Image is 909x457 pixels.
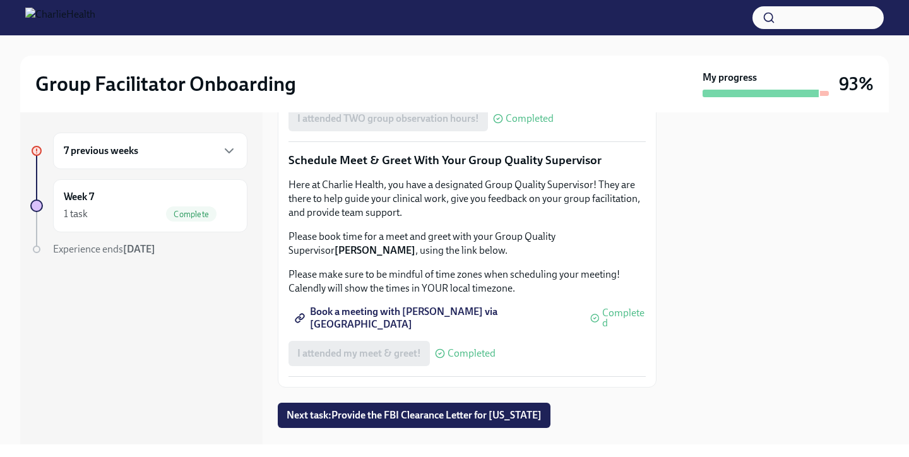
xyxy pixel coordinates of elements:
[335,244,415,256] strong: [PERSON_NAME]
[506,114,554,124] span: Completed
[288,306,585,331] a: Book a meeting with [PERSON_NAME] via [GEOGRAPHIC_DATA]
[35,71,296,97] h2: Group Facilitator Onboarding
[30,179,247,232] a: Week 71 taskComplete
[166,210,217,219] span: Complete
[288,152,646,169] p: Schedule Meet & Greet With Your Group Quality Supervisor
[839,73,874,95] h3: 93%
[123,243,155,255] strong: [DATE]
[25,8,95,28] img: CharlieHealth
[53,243,155,255] span: Experience ends
[602,308,646,328] span: Completed
[297,312,576,324] span: Book a meeting with [PERSON_NAME] via [GEOGRAPHIC_DATA]
[448,348,496,359] span: Completed
[703,71,757,85] strong: My progress
[64,207,88,221] div: 1 task
[64,190,94,204] h6: Week 7
[288,230,646,258] p: Please book time for a meet and greet with your Group Quality Supervisor , using the link below.
[288,268,646,295] p: Please make sure to be mindful of time zones when scheduling your meeting! Calendly will show the...
[278,403,550,428] button: Next task:Provide the FBI Clearance Letter for [US_STATE]
[64,144,138,158] h6: 7 previous weeks
[288,178,646,220] p: Here at Charlie Health, you have a designated Group Quality Supervisor! They are there to help gu...
[53,133,247,169] div: 7 previous weeks
[287,409,542,422] span: Next task : Provide the FBI Clearance Letter for [US_STATE]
